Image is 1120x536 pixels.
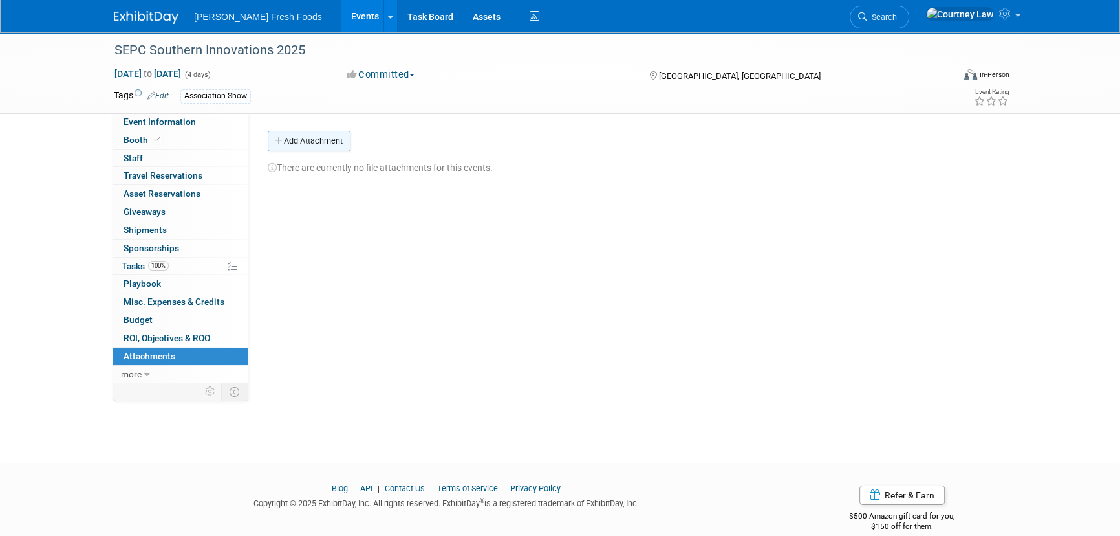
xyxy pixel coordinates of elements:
[113,167,248,184] a: Travel Reservations
[964,69,977,80] img: Format-Inperson.png
[124,333,210,343] span: ROI, Objectives & ROO
[113,150,248,167] a: Staff
[113,185,248,203] a: Asset Reservations
[510,484,561,493] a: Privacy Policy
[350,484,358,493] span: |
[113,221,248,239] a: Shipments
[113,203,248,221] a: Giveaways
[113,366,248,383] a: more
[113,258,248,275] a: Tasks100%
[480,497,484,504] sup: ®
[199,383,222,400] td: Personalize Event Tab Strip
[798,521,1007,532] div: $150 off for them.
[124,117,196,127] span: Event Information
[184,71,211,79] span: (4 days)
[332,484,348,493] a: Blog
[876,67,1009,87] div: Event Format
[850,6,909,28] a: Search
[374,484,383,493] span: |
[658,71,820,81] span: [GEOGRAPHIC_DATA], [GEOGRAPHIC_DATA]
[113,348,248,365] a: Attachments
[859,486,945,505] a: Refer & Earn
[113,131,248,149] a: Booth
[500,484,508,493] span: |
[147,91,169,100] a: Edit
[194,12,322,22] span: [PERSON_NAME] Fresh Foods
[222,383,248,400] td: Toggle Event Tabs
[124,351,175,361] span: Attachments
[110,39,933,62] div: SEPC Southern Innovations 2025
[124,278,161,289] span: Playbook
[122,261,169,271] span: Tasks
[114,11,178,24] img: ExhibitDay
[148,261,169,271] span: 100%
[124,296,224,307] span: Misc. Expenses & Credits
[124,135,163,145] span: Booth
[114,68,182,80] span: [DATE] [DATE]
[343,68,420,82] button: Committed
[124,153,143,163] span: Staff
[867,12,897,22] span: Search
[121,369,142,379] span: more
[113,275,248,293] a: Playbook
[385,484,425,493] a: Contact Us
[124,315,153,325] span: Budget
[124,243,179,253] span: Sponsorships
[974,89,1009,95] div: Event Rating
[268,151,996,174] div: There are currently no file attachments for this events.
[142,69,154,79] span: to
[926,7,994,21] img: Courtney Law
[180,89,251,103] div: Association Show
[124,207,166,217] span: Giveaways
[360,484,372,493] a: API
[427,484,435,493] span: |
[113,293,248,311] a: Misc. Expenses & Credits
[113,311,248,329] a: Budget
[268,131,350,151] button: Add Attachment
[113,113,248,131] a: Event Information
[124,170,202,181] span: Travel Reservations
[979,70,1009,80] div: In-Person
[124,188,200,199] span: Asset Reservations
[113,329,248,347] a: ROI, Objectives & ROO
[124,225,167,235] span: Shipments
[798,502,1007,532] div: $500 Amazon gift card for you,
[114,495,779,509] div: Copyright © 2025 ExhibitDay, Inc. All rights reserved. ExhibitDay is a registered trademark of Ex...
[154,136,160,143] i: Booth reservation complete
[113,240,248,257] a: Sponsorships
[437,484,498,493] a: Terms of Service
[114,89,169,104] td: Tags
